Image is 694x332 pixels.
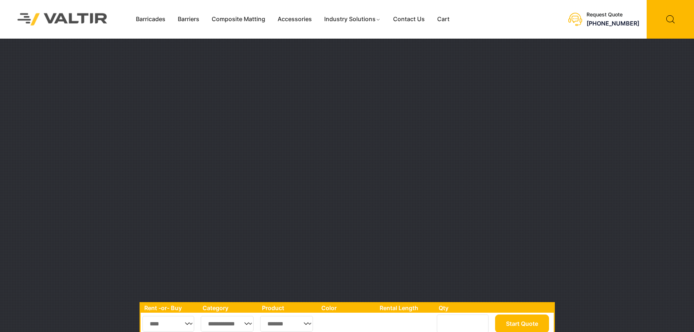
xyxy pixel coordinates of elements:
th: Product [258,303,318,313]
th: Color [318,303,376,313]
th: Rental Length [376,303,435,313]
th: Category [199,303,259,313]
img: Valtir Rentals [8,4,117,35]
a: Barricades [130,14,172,25]
div: Request Quote [587,12,639,18]
a: Accessories [271,14,318,25]
a: Industry Solutions [318,14,387,25]
a: Barriers [172,14,205,25]
a: Composite Matting [205,14,271,25]
a: Cart [431,14,456,25]
a: [PHONE_NUMBER] [587,20,639,27]
a: Contact Us [387,14,431,25]
th: Rent -or- Buy [141,303,199,313]
th: Qty [435,303,493,313]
